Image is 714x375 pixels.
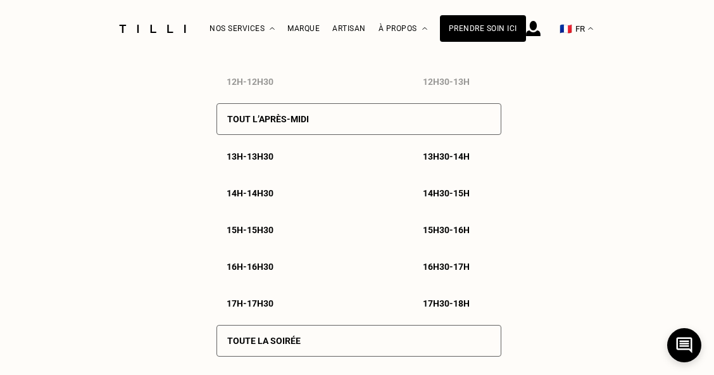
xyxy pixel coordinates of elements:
p: 16h30 - 17h [423,262,470,272]
p: 13h30 - 14h [423,151,470,162]
button: 🇫🇷 FR [553,1,599,57]
div: À propos [379,1,427,57]
img: Menu déroulant [270,27,275,30]
span: 🇫🇷 [560,23,572,35]
img: Logo du service de couturière Tilli [115,25,191,33]
p: 15h - 15h30 [227,225,273,235]
p: Tout l’après-midi [227,114,309,124]
p: 13h - 13h30 [227,151,273,162]
a: Marque [287,24,320,33]
div: Nos services [210,1,275,57]
p: 14h30 - 15h [423,188,470,198]
a: Prendre soin ici [440,15,526,42]
p: 17h30 - 18h [423,298,470,308]
p: 15h30 - 16h [423,225,470,235]
p: 17h - 17h30 [227,298,273,308]
p: 14h - 14h30 [227,188,273,198]
p: 16h - 16h30 [227,262,273,272]
img: menu déroulant [588,27,593,30]
img: Menu déroulant à propos [422,27,427,30]
img: icône connexion [526,21,541,36]
a: Artisan [332,24,366,33]
p: Toute la soirée [227,336,301,346]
